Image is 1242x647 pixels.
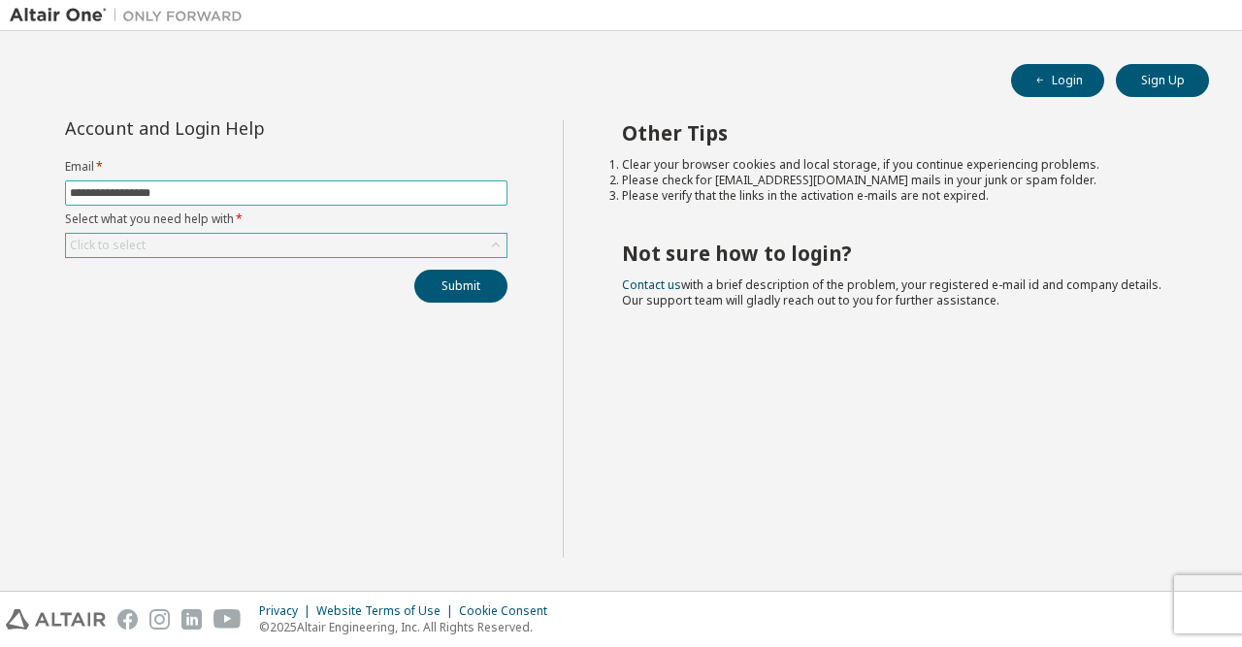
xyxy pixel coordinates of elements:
[622,173,1175,188] li: Please check for [EMAIL_ADDRESS][DOMAIN_NAME] mails in your junk or spam folder.
[181,609,202,630] img: linkedin.svg
[622,276,681,293] a: Contact us
[622,241,1175,266] h2: Not sure how to login?
[259,603,316,619] div: Privacy
[316,603,459,619] div: Website Terms of Use
[10,6,252,25] img: Altair One
[65,159,507,175] label: Email
[66,234,507,257] div: Click to select
[6,609,106,630] img: altair_logo.svg
[117,609,138,630] img: facebook.svg
[459,603,559,619] div: Cookie Consent
[1116,64,1209,97] button: Sign Up
[622,276,1161,308] span: with a brief description of the problem, your registered e-mail id and company details. Our suppo...
[622,120,1175,146] h2: Other Tips
[149,609,170,630] img: instagram.svg
[65,211,507,227] label: Select what you need help with
[622,157,1175,173] li: Clear your browser cookies and local storage, if you continue experiencing problems.
[213,609,242,630] img: youtube.svg
[414,270,507,303] button: Submit
[65,120,419,136] div: Account and Login Help
[1011,64,1104,97] button: Login
[622,188,1175,204] li: Please verify that the links in the activation e-mails are not expired.
[70,238,146,253] div: Click to select
[259,619,559,635] p: © 2025 Altair Engineering, Inc. All Rights Reserved.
